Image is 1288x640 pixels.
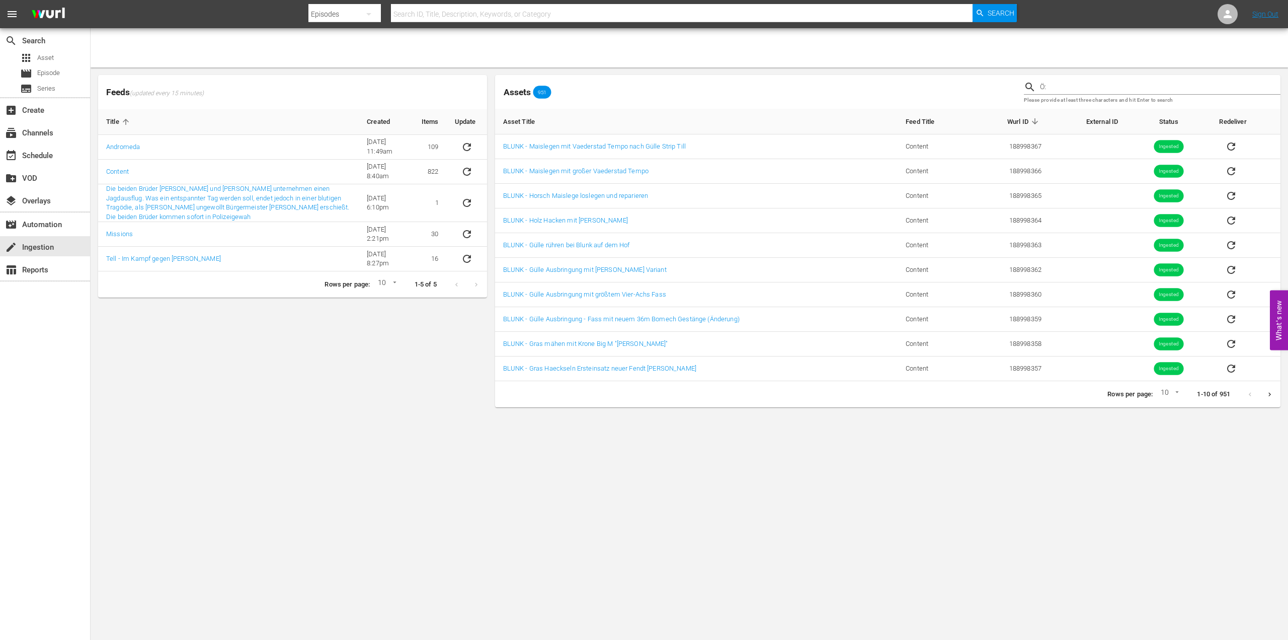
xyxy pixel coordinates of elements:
span: Create [5,104,17,116]
span: Ingested [1154,217,1183,225]
td: 188998360 [970,282,1050,307]
td: 30 [414,222,447,247]
td: 188998362 [970,258,1050,282]
table: sticky table [495,109,1280,381]
span: Ingestion [5,241,17,253]
td: 188998363 [970,233,1050,258]
a: BLUNK - Gras mähen mit Krone Big M "[PERSON_NAME]" [503,340,668,347]
td: Content [898,332,970,357]
td: 188998365 [970,184,1050,208]
button: Search [973,4,1017,22]
div: 10 [374,277,398,292]
th: Status [1126,109,1211,134]
th: Items [414,109,447,135]
span: Ingested [1154,266,1183,274]
span: Automation [5,219,17,231]
a: Die beiden Brüder [PERSON_NAME] und [PERSON_NAME] unternehmen einen Jagdausflug. Was ein entspann... [106,185,350,221]
span: Search [988,4,1014,22]
span: Assets [504,87,531,97]
span: Ingested [1154,168,1183,175]
span: VOD [5,172,17,184]
td: Content [898,357,970,381]
a: BLUNK - Holz Hacken mit [PERSON_NAME] [503,217,628,224]
span: Ingested [1154,143,1183,151]
td: 188998359 [970,307,1050,332]
td: Content [898,258,970,282]
td: 1 [414,184,447,222]
a: BLUNK - Gülle Ausbringung mit [PERSON_NAME] Variant [503,266,667,273]
th: Redeliver [1211,109,1280,134]
a: BLUNK - Gülle Ausbringung mit größtem Vier-Achs Fass [503,291,666,298]
span: Feeds [98,84,487,101]
span: Wurl ID [1007,117,1041,126]
span: menu [6,8,18,20]
span: 951 [533,89,551,95]
span: Schedule [5,150,17,162]
span: Episode [20,67,32,80]
span: Title [106,117,132,126]
span: Reports [5,264,17,276]
span: Created [367,117,403,126]
a: Andromeda [106,143,140,151]
table: sticky table [98,109,487,271]
a: Content [106,168,129,175]
td: Content [898,208,970,233]
span: Series [20,83,32,95]
td: 188998358 [970,332,1050,357]
span: Episode [37,68,60,78]
span: Series [37,84,55,94]
p: Please provide at least three characters and hit Enter to search [1024,96,1280,105]
input: Search Title, Series Title, Wurl ID or External ID [1040,80,1280,95]
td: Content [898,184,970,208]
td: 188998357 [970,357,1050,381]
button: Next page [1260,385,1279,404]
th: Update [447,109,487,135]
a: BLUNK - Gras Haeckseln Ersteinsatz neuer Fendt [PERSON_NAME] [503,365,696,372]
button: Open Feedback Widget [1270,290,1288,350]
td: 109 [414,135,447,160]
span: Search [5,35,17,47]
td: [DATE] 2:21pm [359,222,414,247]
td: 188998366 [970,159,1050,184]
span: Overlays [5,195,17,207]
span: Channels [5,127,17,139]
a: BLUNK - Horsch Maislege loslegen und reparieren [503,192,649,199]
a: Tell - Im Kampf gegen [PERSON_NAME] [106,255,221,262]
td: Content [898,134,970,159]
span: Ingested [1154,242,1183,249]
span: Ingested [1154,340,1183,348]
a: Sign Out [1252,10,1278,18]
td: 188998367 [970,134,1050,159]
td: 16 [414,247,447,271]
p: 1-10 of 951 [1197,390,1230,399]
span: Ingested [1154,192,1183,200]
th: External ID [1050,109,1126,134]
p: 1-5 of 5 [415,280,437,290]
td: Content [898,159,970,184]
span: Ingested [1154,365,1183,373]
a: BLUNK - Gülle Ausbringung - Fass mit neuem 36m Bomech Gestänge (Änderung) [503,315,740,323]
a: BLUNK - Gülle rühren bei Blunk auf dem Hof [503,241,630,249]
th: Feed Title [898,109,970,134]
span: (updated every 15 minutes) [130,90,204,98]
p: Rows per page: [1107,390,1153,399]
td: Content [898,307,970,332]
img: ans4CAIJ8jUAAAAAAAAAAAAAAAAAAAAAAAAgQb4GAAAAAAAAAAAAAAAAAAAAAAAAJMjXAAAAAAAAAAAAAAAAAAAAAAAAgAT5G... [24,3,72,26]
td: 188998364 [970,208,1050,233]
span: Asset [37,53,54,63]
td: [DATE] 8:27pm [359,247,414,271]
td: [DATE] 8:40am [359,160,414,184]
a: Missions [106,230,133,238]
span: Asset [20,52,32,64]
td: Content [898,282,970,307]
p: Rows per page: [325,280,370,290]
span: Asset Title [503,117,548,126]
td: Content [898,233,970,258]
td: 822 [414,160,447,184]
td: [DATE] 6:10pm [359,184,414,222]
div: 10 [1157,387,1181,402]
a: BLUNK - Maislegen mit großer Vaederstad Tempo [503,167,649,175]
a: BLUNK - Maislegen mit Vaederstad Tempo nach Gülle Strip Till [503,143,686,150]
td: [DATE] 11:49am [359,135,414,160]
span: Ingested [1154,291,1183,299]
